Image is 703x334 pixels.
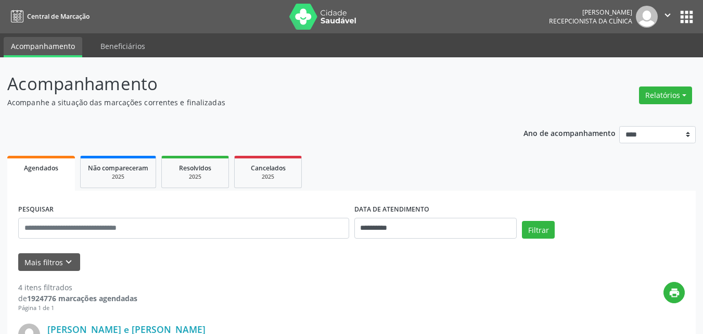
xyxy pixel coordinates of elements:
[24,164,58,172] span: Agendados
[27,293,137,303] strong: 1924776 marcações agendadas
[27,12,90,21] span: Central de Marcação
[169,173,221,181] div: 2025
[88,164,148,172] span: Não compareceram
[18,202,54,218] label: PESQUISAR
[7,8,90,25] a: Central de Marcação
[662,9,673,21] i: 
[354,202,429,218] label: DATA DE ATENDIMENTO
[669,287,680,299] i: print
[93,37,152,55] a: Beneficiários
[663,282,685,303] button: print
[639,86,692,104] button: Relatórios
[18,293,137,304] div: de
[7,97,489,108] p: Acompanhe a situação das marcações correntes e finalizadas
[678,8,696,26] button: apps
[4,37,82,57] a: Acompanhamento
[7,71,489,97] p: Acompanhamento
[658,6,678,28] button: 
[179,164,211,172] span: Resolvidos
[18,253,80,271] button: Mais filtroskeyboard_arrow_down
[549,8,632,17] div: [PERSON_NAME]
[63,256,74,268] i: keyboard_arrow_down
[636,6,658,28] img: img
[18,282,137,293] div: 4 itens filtrados
[18,304,137,313] div: Página 1 de 1
[251,164,286,172] span: Cancelados
[523,126,616,139] p: Ano de acompanhamento
[522,221,555,239] button: Filtrar
[88,173,148,181] div: 2025
[549,17,632,26] span: Recepcionista da clínica
[242,173,294,181] div: 2025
